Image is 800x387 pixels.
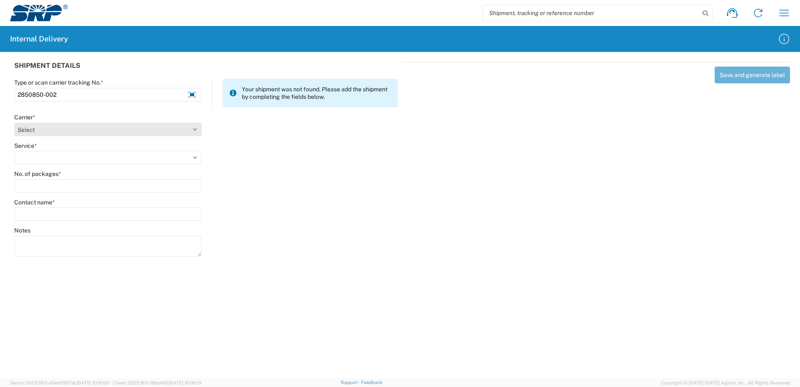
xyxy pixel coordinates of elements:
h2: Internal Delivery [10,34,68,44]
span: Server: 2025.18.0-a0edd1917ac [10,380,109,385]
label: Contact name [14,199,55,206]
span: Copyright © [DATE]-[DATE] Agistix Inc., All Rights Reserved [661,379,790,387]
label: Type or scan carrier tracking No. [14,79,103,86]
span: [DATE] 10:10:00 [77,380,109,385]
label: Notes [14,227,31,234]
div: SHIPMENT DETAILS [14,62,398,79]
a: Support [341,380,362,385]
input: Shipment, tracking or reference number [483,5,700,21]
span: Client: 2025.18.0-198a450 [113,380,201,385]
label: No. of packages [14,170,61,178]
span: [DATE] 10:06:13 [169,380,201,385]
a: Feedback [361,380,382,385]
label: Service [14,142,37,150]
label: Carrier [14,114,35,121]
span: Your shipment was not found. Please add the shipment by completing the fields below. [242,85,391,101]
img: srp [10,5,68,21]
